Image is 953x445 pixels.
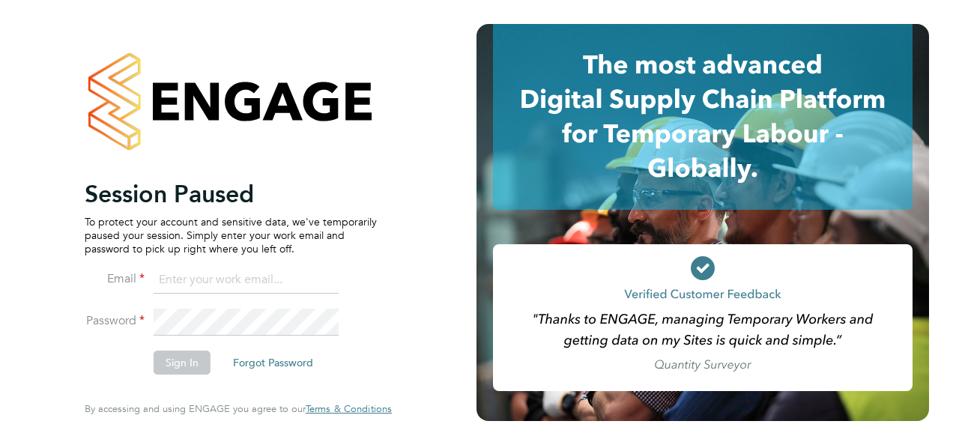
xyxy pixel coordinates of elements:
h2: Session Paused [85,179,377,209]
button: Sign In [154,351,211,375]
span: Terms & Conditions [306,402,392,415]
label: Password [85,313,145,329]
a: Terms & Conditions [306,403,392,415]
p: To protect your account and sensitive data, we've temporarily paused your session. Simply enter y... [85,215,377,256]
input: Enter your work email... [154,267,339,294]
label: Email [85,271,145,287]
span: By accessing and using ENGAGE you agree to our [85,402,392,415]
button: Forgot Password [221,351,325,375]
